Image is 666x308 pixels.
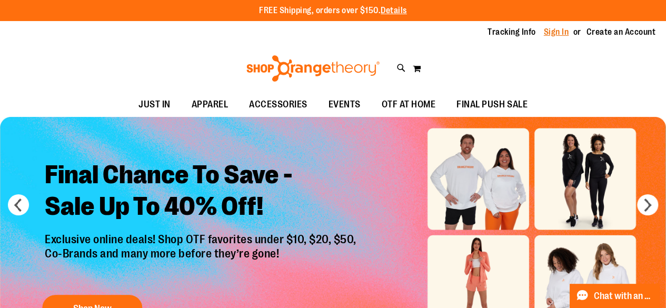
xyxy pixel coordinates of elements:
a: Tracking Info [488,26,536,38]
h2: Final Chance To Save - Sale Up To 40% Off! [37,152,367,233]
a: Sign In [544,26,569,38]
span: EVENTS [329,93,361,116]
img: Shop Orangetheory [245,55,381,82]
a: Details [381,6,407,15]
button: next [637,194,658,215]
button: prev [8,194,29,215]
p: FREE Shipping, orders over $150. [259,5,407,17]
span: Chat with an Expert [594,291,653,301]
button: Chat with an Expert [570,284,660,308]
span: APPAREL [192,93,228,116]
span: FINAL PUSH SALE [456,93,528,116]
a: Create an Account [587,26,656,38]
p: Exclusive online deals! Shop OTF favorites under $10, $20, $50, Co-Brands and many more before th... [37,233,367,285]
span: ACCESSORIES [249,93,307,116]
span: JUST IN [138,93,171,116]
span: OTF AT HOME [382,93,436,116]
